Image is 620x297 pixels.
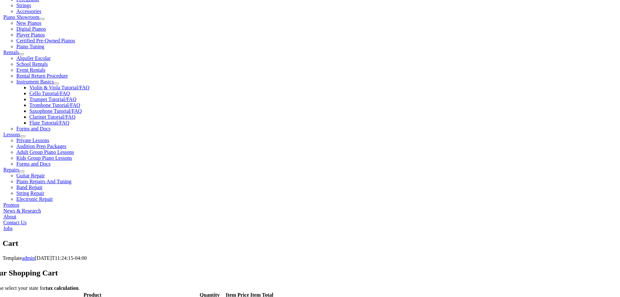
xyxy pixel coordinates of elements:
[3,255,22,261] span: Template
[29,114,76,120] a: Clarinet Tutorial/FAQ
[19,171,24,172] button: Open submenu of Repairs
[29,97,76,102] a: Trumpet Tutorial/FAQ
[16,79,54,84] a: Instrument Basics
[16,161,50,167] a: Forms and Docs
[16,73,68,79] a: Rental Return Procedure
[16,155,72,161] a: Kids Group Piano Lessons
[16,126,50,131] a: Forms and Docs
[39,18,45,20] button: Open submenu of Piano Showroom
[35,255,87,261] span: [DATE]T11:24:15-04:00
[16,179,71,184] a: Piano Repairs And Tuning
[3,50,19,55] a: Rentals
[16,67,45,73] a: Event Rentals
[22,255,35,261] a: admin
[3,14,39,20] a: Piano Showroom
[29,108,82,114] a: Saxophone Tutorial/FAQ
[16,26,46,32] a: Digital Pianos
[16,8,41,14] a: Accessories
[16,44,44,49] a: Piano Tuning
[20,135,25,137] button: Open submenu of Lessons
[16,61,48,67] a: School Rentals
[16,173,45,178] a: Guitar Repair
[3,238,617,249] h1: Cart
[16,20,41,26] a: New Pianos
[3,208,41,214] a: News & Research
[3,167,19,172] a: Repairs
[29,102,80,108] a: Trombone Tutorial/FAQ
[3,238,617,249] section: Page Title Bar
[16,149,74,155] a: Adult Group Piano Lessons
[3,226,12,231] a: Jobs
[16,190,44,196] a: String Repair
[16,143,66,149] a: Audition Prep Packages
[16,55,50,61] a: Alquiler Escolar
[3,214,16,219] a: About
[3,220,27,225] a: Contact Us
[54,82,59,84] button: Open submenu of Instrument Basics
[16,138,49,143] a: Private Lessons
[29,120,69,126] a: Flute Tutorial/FAQ
[16,185,42,190] a: Band Repair
[16,38,75,43] a: Certified Pre-Owned Pianos
[16,196,53,202] a: Electronic Repair
[3,202,19,208] a: Promos
[29,91,70,96] a: Cello Tutorial/FAQ
[46,285,78,291] strong: tax calculation
[16,32,45,37] a: Player Pianos
[16,3,31,8] a: Strings
[3,132,20,137] a: Lessons
[29,85,90,90] a: Violin & Viola Tutorial/FAQ
[19,53,24,55] button: Open submenu of Rentals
